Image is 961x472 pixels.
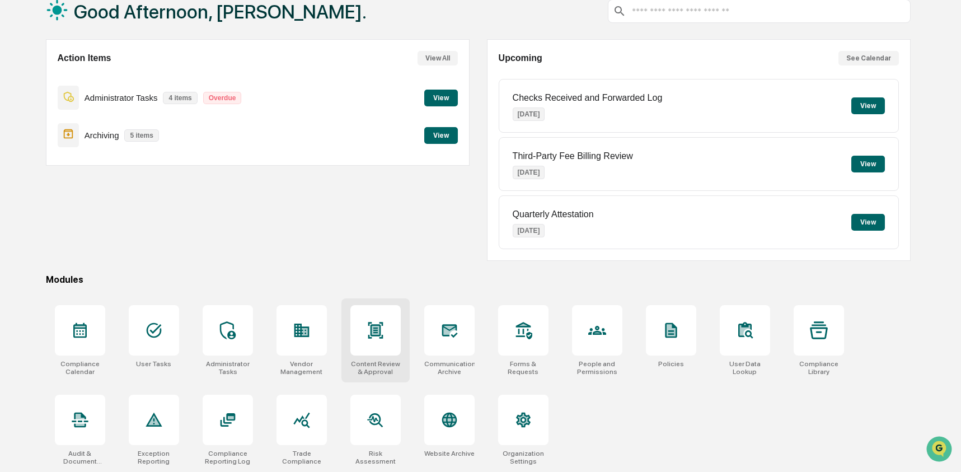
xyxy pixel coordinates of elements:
[513,209,594,219] p: Quarterly Attestation
[498,450,549,465] div: Organization Settings
[11,86,31,106] img: 1746055101610-c473b297-6a78-478c-a979-82029cc54cd1
[163,92,197,104] p: 4 items
[55,360,105,376] div: Compliance Calendar
[424,360,475,376] div: Communications Archive
[276,360,327,376] div: Vendor Management
[513,151,633,161] p: Third-Party Fee Billing Review
[424,127,458,144] button: View
[190,89,204,102] button: Start new chat
[276,450,327,465] div: Trade Compliance
[925,435,955,465] iframe: Open customer support
[136,360,171,368] div: User Tasks
[572,360,622,376] div: People and Permissions
[203,92,242,104] p: Overdue
[203,360,253,376] div: Administrator Tasks
[129,450,179,465] div: Exception Reporting
[418,51,458,66] button: View All
[350,360,401,376] div: Content Review & Approval
[838,51,899,66] button: See Calendar
[851,214,885,231] button: View
[92,141,139,152] span: Attestations
[111,190,135,198] span: Pylon
[513,93,663,103] p: Checks Received and Forwarded Log
[424,129,458,140] a: View
[513,224,545,237] p: [DATE]
[85,130,119,140] p: Archiving
[11,142,20,151] div: 🖐️
[513,166,545,179] p: [DATE]
[74,1,367,23] h1: Good Afternoon, [PERSON_NAME].
[424,90,458,106] button: View
[85,93,158,102] p: Administrator Tasks
[79,189,135,198] a: Powered byPylon
[658,360,684,368] div: Policies
[851,156,885,172] button: View
[58,53,111,63] h2: Action Items
[124,129,158,142] p: 5 items
[81,142,90,151] div: 🗄️
[203,450,253,465] div: Compliance Reporting Log
[424,450,475,457] div: Website Archive
[7,158,75,178] a: 🔎Data Lookup
[7,137,77,157] a: 🖐️Preclearance
[513,108,545,121] p: [DATE]
[22,141,72,152] span: Preclearance
[11,24,204,41] p: How can we help?
[38,86,184,97] div: Start new chat
[55,450,105,465] div: Audit & Document Logs
[498,360,549,376] div: Forms & Requests
[22,162,71,174] span: Data Lookup
[77,137,143,157] a: 🗄️Attestations
[38,97,142,106] div: We're available if you need us!
[499,53,542,63] h2: Upcoming
[46,274,911,285] div: Modules
[11,163,20,172] div: 🔎
[794,360,844,376] div: Compliance Library
[851,97,885,114] button: View
[424,92,458,102] a: View
[350,450,401,465] div: Risk Assessment
[720,360,770,376] div: User Data Lookup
